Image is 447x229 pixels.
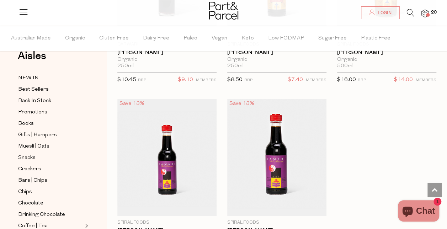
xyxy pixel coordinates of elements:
[178,75,193,85] span: $9.10
[227,77,243,82] span: $8.50
[117,99,147,108] div: Save 13%
[394,75,413,85] span: $14.00
[196,78,217,82] small: MEMBERS
[18,211,65,219] span: Drinking Chocolate
[18,165,41,174] span: Crackers
[117,57,217,63] div: Organic
[18,131,83,139] a: Gifts | Hampers
[212,26,227,51] span: Vegan
[18,154,36,162] span: Snacks
[429,9,438,16] span: 20
[227,99,326,216] img: Tamari
[117,77,136,82] span: $10.45
[18,142,49,151] span: Muesli | Oats
[143,26,169,51] span: Dairy Free
[376,10,392,16] span: Login
[227,219,326,226] p: Spiral Foods
[18,188,32,196] span: Chips
[209,2,238,20] img: Part&Parcel
[18,187,83,196] a: Chips
[18,96,83,105] a: Back In Stock
[18,85,49,94] span: Best Sellers
[318,26,347,51] span: Sugar Free
[18,85,83,94] a: Best Sellers
[65,26,85,51] span: Organic
[227,99,256,108] div: Save 13%
[241,26,254,51] span: Keto
[288,75,303,85] span: $7.40
[117,49,217,56] a: [PERSON_NAME]
[227,49,326,56] a: [PERSON_NAME]
[18,97,51,105] span: Back In Stock
[227,57,326,63] div: Organic
[117,63,134,69] span: 250ml
[18,165,83,174] a: Crackers
[358,78,366,82] small: RRP
[18,50,46,68] a: Aisles
[18,48,46,64] span: Aisles
[361,6,400,19] a: Login
[421,10,429,17] a: 20
[361,26,390,51] span: Plastic Free
[18,153,83,162] a: Snacks
[18,199,43,208] span: Chocolate
[18,176,47,185] span: Bars | Chips
[18,74,83,82] a: NEW IN
[18,119,34,128] span: Books
[18,119,83,128] a: Books
[396,200,441,223] inbox-online-store-chat: Shopify online store chat
[18,199,83,208] a: Chocolate
[244,78,252,82] small: RRP
[18,108,83,117] a: Promotions
[117,99,217,216] img: Tamari
[18,142,83,151] a: Muesli | Oats
[337,63,353,69] span: 500ml
[18,74,39,82] span: NEW IN
[18,131,57,139] span: Gifts | Hampers
[18,210,83,219] a: Drinking Chocolate
[337,49,436,56] a: [PERSON_NAME]
[99,26,129,51] span: Gluten Free
[268,26,304,51] span: Low FODMAP
[227,63,244,69] span: 250ml
[306,78,326,82] small: MEMBERS
[18,176,83,185] a: Bars | Chips
[117,219,217,226] p: Spiral Foods
[18,108,47,117] span: Promotions
[337,77,356,82] span: $16.00
[416,78,436,82] small: MEMBERS
[337,57,436,63] div: Organic
[138,78,146,82] small: RRP
[11,26,51,51] span: Australian Made
[183,26,197,51] span: Paleo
